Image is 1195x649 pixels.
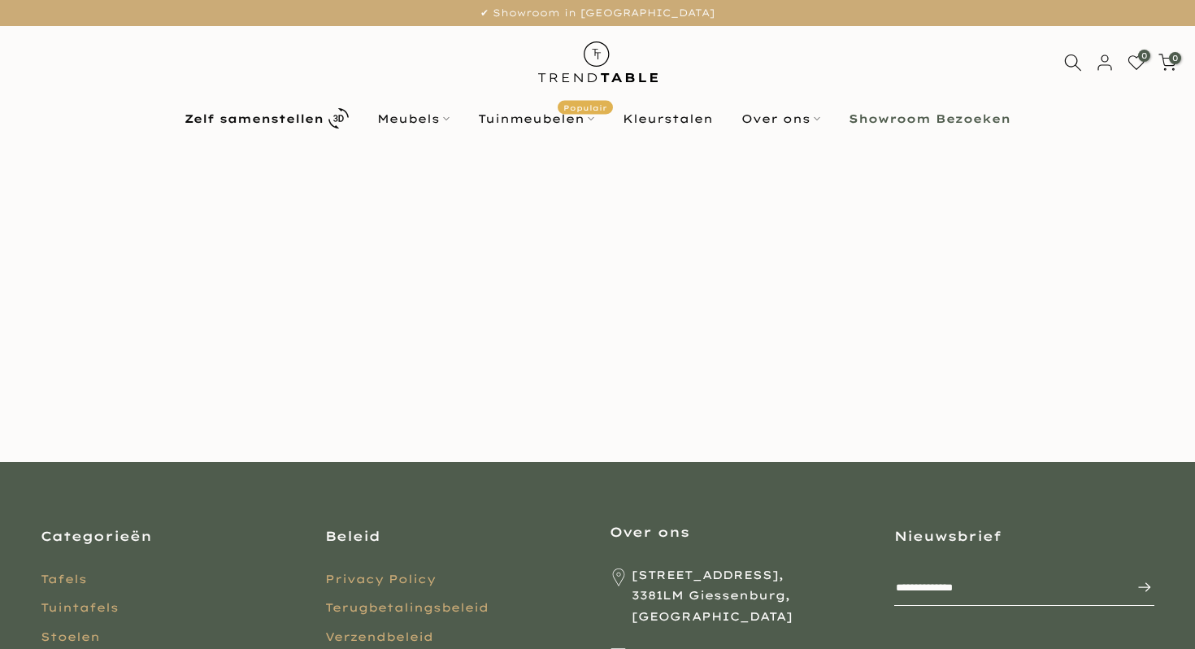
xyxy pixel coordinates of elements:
[610,523,870,541] h3: Over ons
[20,4,1175,22] p: ✔ Showroom in [GEOGRAPHIC_DATA]
[558,100,613,114] span: Populair
[1138,50,1150,62] span: 0
[363,109,464,128] a: Meubels
[849,113,1010,124] b: Showroom Bezoeken
[1128,54,1145,72] a: 0
[1120,577,1153,597] span: Inschrijven
[1120,571,1153,603] button: Inschrijven
[1158,54,1176,72] a: 0
[609,109,728,128] a: Kleurstalen
[325,600,489,615] a: Terugbetalingsbeleid
[185,113,324,124] b: Zelf samenstellen
[41,629,100,644] a: Stoelen
[894,527,1154,545] h3: Nieuwsbrief
[325,527,585,545] h3: Beleid
[835,109,1025,128] a: Showroom Bezoeken
[325,572,436,586] a: Privacy Policy
[527,26,669,98] img: trend-table
[41,600,119,615] a: Tuintafels
[464,109,609,128] a: TuinmeubelenPopulair
[1169,52,1181,64] span: 0
[41,572,87,586] a: Tafels
[728,109,835,128] a: Over ons
[171,104,363,133] a: Zelf samenstellen
[325,629,433,644] a: Verzendbeleid
[632,565,870,627] span: [STREET_ADDRESS], 3381LM Giessenburg, [GEOGRAPHIC_DATA]
[41,527,301,545] h3: Categorieën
